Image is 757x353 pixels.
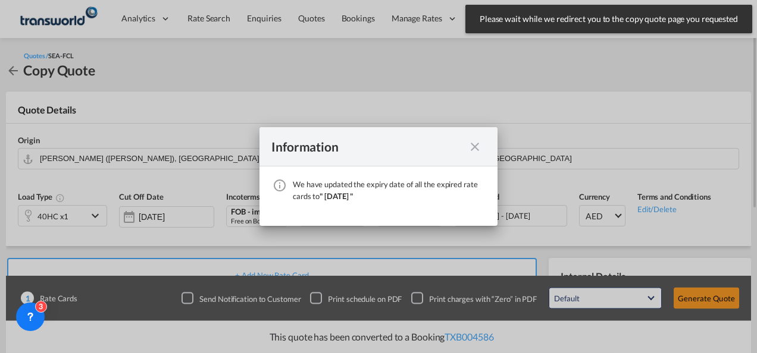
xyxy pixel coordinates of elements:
span: " [DATE] " [320,191,353,201]
md-icon: icon-close fg-AAA8AD cursor [468,140,482,154]
div: Information [271,139,464,154]
md-icon: icon-information-outline [273,178,287,193]
div: We have updated the expiry date of all the expired rate cards to [293,178,486,202]
span: Please wait while we redirect you to the copy quote page you requested [476,13,742,25]
md-dialog: We have ... [259,127,498,226]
